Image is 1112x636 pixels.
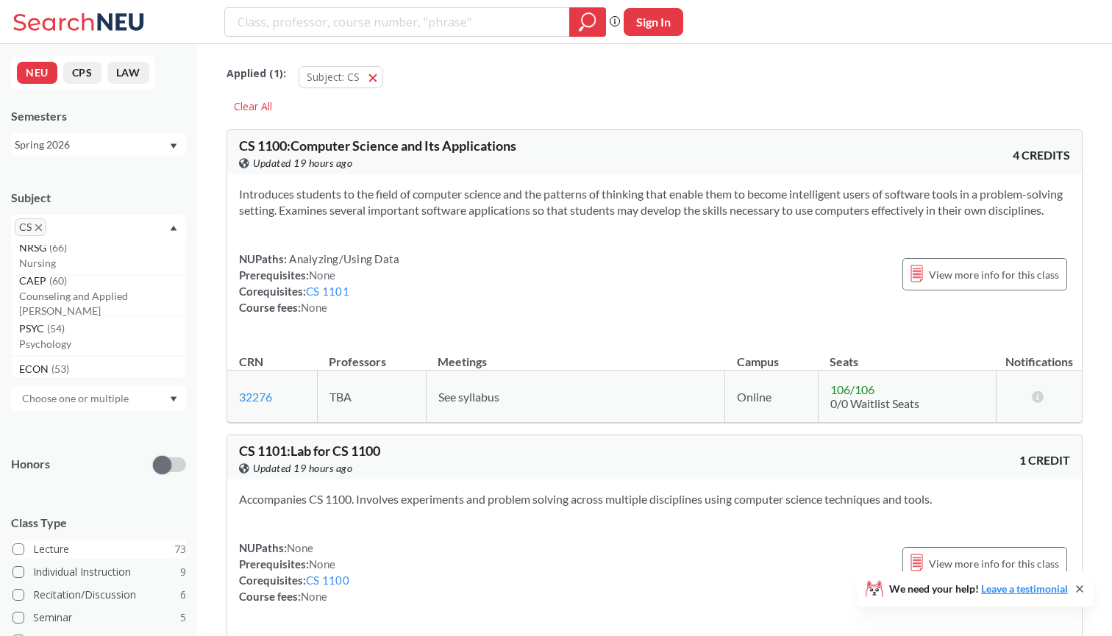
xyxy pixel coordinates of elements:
[929,554,1059,573] span: View more info for this class
[301,590,327,603] span: None
[997,339,1082,371] th: Notifications
[830,396,919,410] span: 0/0 Waitlist Seats
[180,564,186,580] span: 9
[239,443,380,459] span: CS 1101 : Lab for CS 1100
[830,382,874,396] span: 106 / 106
[287,541,313,554] span: None
[11,108,186,124] div: Semesters
[818,339,997,371] th: Seats
[227,65,286,82] span: Applied ( 1 ):
[239,491,1070,507] section: Accompanies CS 1100. Involves experiments and problem solving across multiple disciplines using c...
[47,322,65,335] span: ( 54 )
[889,584,1068,594] span: We need your help!
[49,241,67,254] span: ( 66 )
[239,540,349,604] div: NUPaths: Prerequisites: Corequisites: Course fees:
[253,460,352,476] span: Updated 19 hours ago
[624,8,683,36] button: Sign In
[306,285,349,298] a: CS 1101
[13,562,186,582] label: Individual Instruction
[19,361,51,377] span: ECON
[253,155,352,171] span: Updated 19 hours ago
[317,339,426,371] th: Professors
[579,12,596,32] svg: magnifying glass
[287,252,399,265] span: Analyzing/Using Data
[15,218,46,236] span: CSX to remove pill
[35,224,42,231] svg: X to remove pill
[306,574,349,587] a: CS 1100
[19,321,47,337] span: PSYC
[11,215,186,245] div: CSX to remove pillDropdown arrowCHEM(71)Chemistry & Chemical BiologyEECE(69)Electrical and Comp E...
[170,396,177,402] svg: Dropdown arrow
[19,256,185,271] p: Nursing
[180,587,186,603] span: 6
[309,268,335,282] span: None
[17,62,57,84] button: NEU
[15,390,138,407] input: Choose one or multiple
[19,289,185,318] p: Counseling and Applied [PERSON_NAME]
[309,557,335,571] span: None
[239,251,399,315] div: NUPaths: Prerequisites: Corequisites: Course fees:
[236,10,559,35] input: Class, professor, course number, "phrase"
[307,70,360,84] span: Subject: CS
[11,190,186,206] div: Subject
[19,273,49,289] span: CAEP
[239,354,263,370] div: CRN
[13,608,186,627] label: Seminar
[63,62,101,84] button: CPS
[239,390,272,404] a: 32276
[11,456,50,473] p: Honors
[49,274,67,287] span: ( 60 )
[317,371,426,423] td: TBA
[170,143,177,149] svg: Dropdown arrow
[239,137,516,154] span: CS 1100 : Computer Science and Its Applications
[13,540,186,559] label: Lecture
[170,225,177,231] svg: Dropdown arrow
[569,7,606,37] div: magnifying glass
[174,541,186,557] span: 73
[19,337,185,351] p: Psychology
[1019,452,1070,468] span: 1 CREDIT
[19,240,49,256] span: NRSG
[227,96,279,118] div: Clear All
[11,515,186,531] span: Class Type
[438,390,499,404] span: See syllabus
[13,585,186,604] label: Recitation/Discussion
[11,133,186,157] div: Spring 2026Dropdown arrow
[51,362,69,375] span: ( 53 )
[725,339,818,371] th: Campus
[426,339,725,371] th: Meetings
[725,371,818,423] td: Online
[239,186,1070,218] section: Introduces students to the field of computer science and the patterns of thinking that enable the...
[301,301,327,314] span: None
[180,610,186,626] span: 5
[1013,147,1070,163] span: 4 CREDITS
[299,66,383,88] button: Subject: CS
[11,386,186,411] div: Dropdown arrow
[107,62,149,84] button: LAW
[929,265,1059,284] span: View more info for this class
[15,137,168,153] div: Spring 2026
[981,582,1068,595] a: Leave a testimonial
[19,377,185,392] p: Economics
